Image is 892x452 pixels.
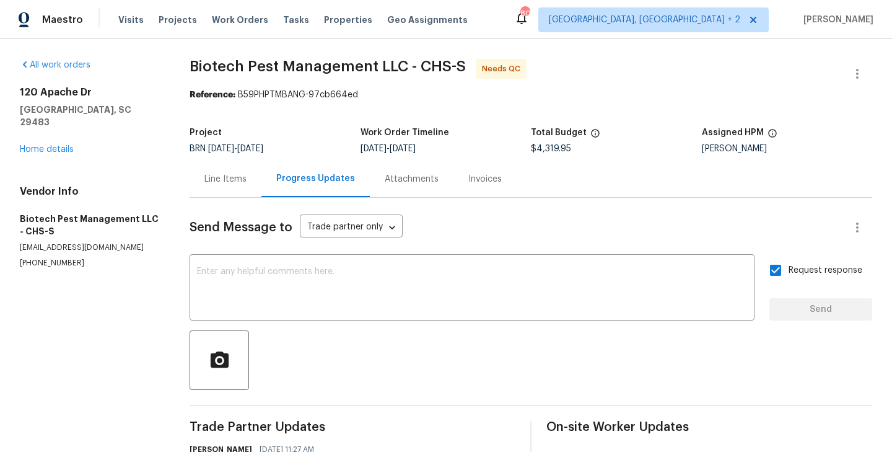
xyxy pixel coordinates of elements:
span: The hpm assigned to this work order. [767,128,777,144]
span: [DATE] [361,144,387,153]
span: [PERSON_NAME] [798,14,873,26]
span: Biotech Pest Management LLC - CHS-S [190,59,466,74]
h5: [GEOGRAPHIC_DATA], SC 29483 [20,104,160,128]
span: Properties [324,14,372,26]
p: [PHONE_NUMBER] [20,258,160,268]
span: The total cost of line items that have been proposed by Opendoor. This sum includes line items th... [590,128,600,144]
h2: 120 Apache Dr [20,86,160,99]
span: [GEOGRAPHIC_DATA], [GEOGRAPHIC_DATA] + 2 [549,14,740,26]
b: Reference: [190,91,235,99]
h5: Work Order Timeline [361,128,449,137]
div: Progress Updates [276,172,355,185]
h5: Project [190,128,222,137]
span: Tasks [283,16,309,24]
span: [DATE] [390,144,416,153]
span: Needs QC [482,63,525,75]
span: Visits [118,14,144,26]
span: $4,319.95 [531,144,571,153]
span: [DATE] [208,144,234,153]
span: - [361,144,416,153]
div: Invoices [468,173,502,185]
h5: Biotech Pest Management LLC - CHS-S [20,213,160,237]
h4: Vendor Info [20,185,160,198]
div: Line Items [204,173,247,185]
h5: Total Budget [531,128,587,137]
span: Work Orders [212,14,268,26]
span: Projects [159,14,197,26]
span: Request response [789,264,862,277]
span: Geo Assignments [387,14,468,26]
div: Trade partner only [300,218,403,238]
span: Send Message to [190,221,292,234]
span: [DATE] [237,144,263,153]
span: - [208,144,263,153]
span: On-site Worker Updates [546,421,872,433]
div: 80 [520,7,529,20]
div: Attachments [385,173,439,185]
a: Home details [20,145,74,154]
p: [EMAIL_ADDRESS][DOMAIN_NAME] [20,242,160,253]
div: [PERSON_NAME] [702,144,872,153]
a: All work orders [20,61,90,69]
div: B59PHPTMBANG-97cb664ed [190,89,872,101]
h5: Assigned HPM [702,128,764,137]
span: Trade Partner Updates [190,421,515,433]
span: Maestro [42,14,83,26]
span: BRN [190,144,263,153]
